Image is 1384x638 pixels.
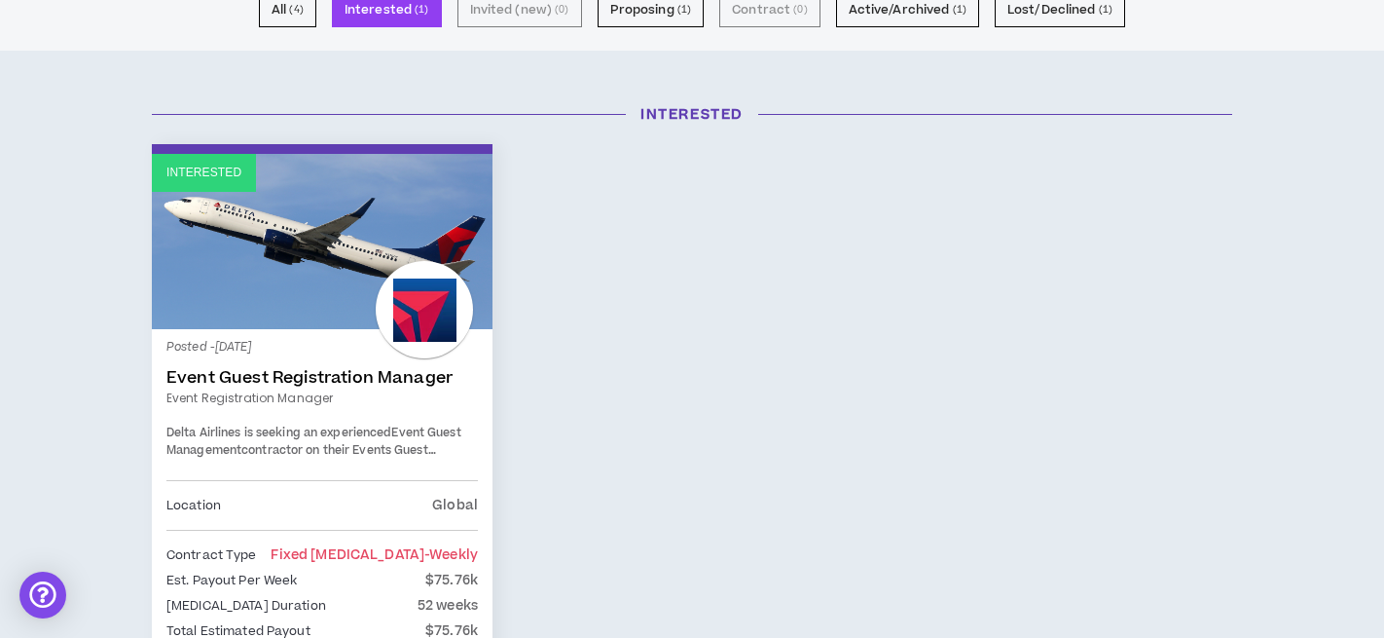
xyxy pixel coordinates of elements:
[166,425,391,441] span: Delta Airlines is seeking an experienced
[166,390,478,407] a: Event Registration Manager
[677,1,691,19] small: ( 1 )
[166,570,297,591] p: Est. Payout Per Week
[166,164,241,182] p: Interested
[289,1,303,19] small: ( 4 )
[793,1,807,19] small: ( 0 )
[953,1,966,19] small: ( 1 )
[166,339,478,357] p: Posted - [DATE]
[271,545,478,565] span: Fixed [MEDICAL_DATA]
[432,495,478,516] p: Global
[166,595,326,617] p: [MEDICAL_DATA] Duration
[1099,1,1112,19] small: ( 1 )
[418,595,478,617] p: 52 weeks
[415,1,428,19] small: ( 1 )
[152,154,492,329] a: Interested
[166,442,475,544] span: contractor on their Events Guest Management team. This a 40hrs/week position with 2-3 days in the...
[19,572,66,619] div: Open Intercom Messenger
[166,425,461,459] strong: Event Guest Management
[137,104,1247,125] h3: Interested
[425,570,478,591] p: $75.76k
[166,368,478,388] a: Event Guest Registration Manager
[424,545,478,565] span: - weekly
[166,495,221,516] p: Location
[166,544,257,566] p: Contract Type
[555,1,568,19] small: ( 0 )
